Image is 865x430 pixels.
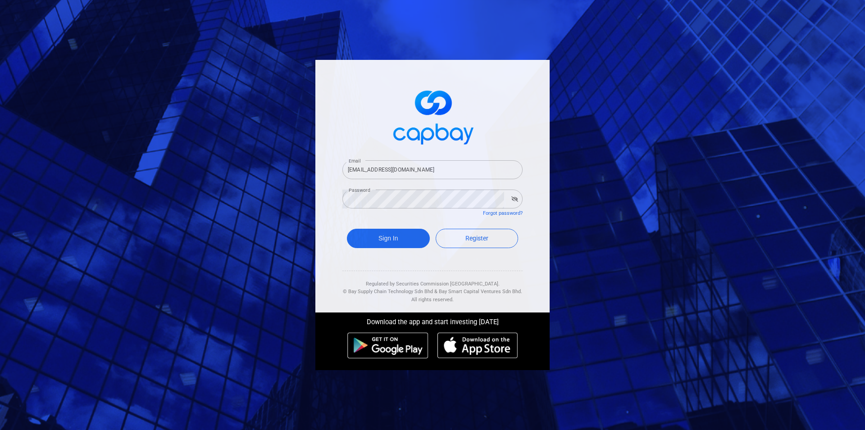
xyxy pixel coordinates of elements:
[349,158,360,164] label: Email
[349,187,370,194] label: Password
[465,235,488,242] span: Register
[387,82,478,149] img: logo
[347,229,430,248] button: Sign In
[347,332,428,358] img: android
[342,271,523,304] div: Regulated by Securities Commission [GEOGRAPHIC_DATA]. & All rights reserved.
[437,332,518,358] img: ios
[483,210,523,216] a: Forgot password?
[436,229,519,248] a: Register
[343,289,433,294] span: © Bay Supply Chain Technology Sdn Bhd
[309,312,556,328] div: Download the app and start investing [DATE]
[439,289,522,294] span: Bay Smart Capital Ventures Sdn Bhd.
